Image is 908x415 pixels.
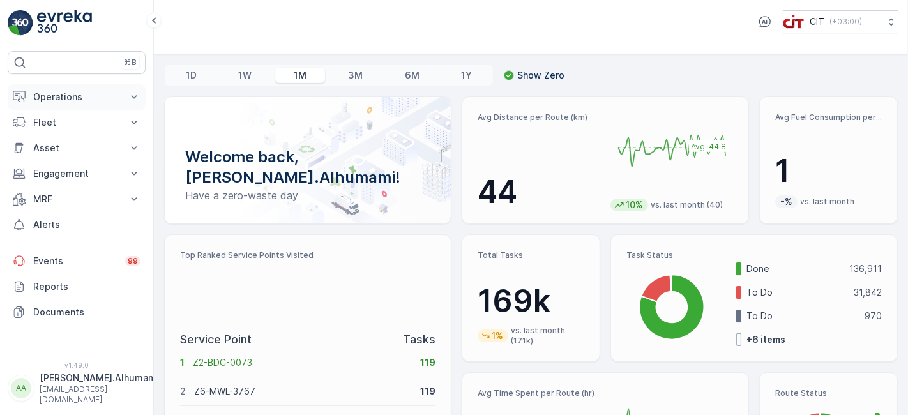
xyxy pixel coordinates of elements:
p: 44 [478,173,600,211]
p: To Do [746,310,856,322]
img: logo [8,10,33,36]
p: Events [33,255,117,268]
p: + 6 items [746,333,785,346]
p: To Do [746,286,845,299]
button: Operations [8,84,146,110]
p: Tasks [403,331,435,349]
p: Engagement [33,167,120,180]
div: AA [11,378,31,398]
p: CIT [810,15,824,28]
p: Avg Fuel Consumption per Route (lt) [775,112,882,123]
p: Documents [33,306,140,319]
p: vs. last month (40) [651,200,723,210]
p: 1 [180,356,185,369]
p: Z2-BDC-0073 [193,356,412,369]
p: Reports [33,280,140,293]
button: Asset [8,135,146,161]
p: Avg Time Spent per Route (hr) [478,388,600,398]
img: logo_light-DOdMpM7g.png [37,10,92,36]
p: Operations [33,91,120,103]
p: 1% [490,329,504,342]
p: 10% [624,199,644,211]
p: Asset [33,142,120,155]
p: Have a zero-waste day [185,188,430,203]
p: 99 [128,256,138,266]
p: ( +03:00 ) [829,17,862,27]
button: Fleet [8,110,146,135]
p: Show Zero [517,69,564,82]
p: 136,911 [849,262,882,275]
p: MRF [33,193,120,206]
button: AA[PERSON_NAME].Alhumami[EMAIL_ADDRESS][DOMAIN_NAME] [8,372,146,405]
p: 169k [478,282,584,321]
a: Reports [8,274,146,299]
p: [PERSON_NAME].Alhumami [40,372,159,384]
p: Task Status [626,250,882,260]
p: 6M [405,69,420,82]
p: -% [779,195,794,208]
p: vs. last month [800,197,854,207]
p: 970 [865,310,882,322]
p: Z6-MWL-3767 [194,385,412,398]
p: Route Status [775,388,882,398]
p: 31,842 [854,286,882,299]
p: 119 [420,356,435,369]
p: Service Point [180,331,252,349]
p: 1 [775,152,882,190]
p: Avg Distance per Route (km) [478,112,600,123]
p: vs. last month (171k) [511,326,584,346]
button: CIT(+03:00) [783,10,898,33]
p: 1Y [461,69,472,82]
p: 1M [294,69,306,82]
p: 3M [348,69,363,82]
span: v 1.49.0 [8,361,146,369]
p: Welcome back, [PERSON_NAME].Alhumami! [185,147,430,188]
p: Fleet [33,116,120,129]
p: 2 [180,385,186,398]
p: 119 [420,385,435,398]
p: Alerts [33,218,140,231]
p: Top Ranked Service Points Visited [180,250,435,260]
button: MRF [8,186,146,212]
p: 1W [238,69,252,82]
p: Total Tasks [478,250,584,260]
p: ⌘B [124,57,137,68]
a: Documents [8,299,146,325]
button: Engagement [8,161,146,186]
a: Events99 [8,248,146,274]
a: Alerts [8,212,146,238]
img: cit-logo_pOk6rL0.png [783,15,805,29]
p: 1D [186,69,197,82]
p: Done [746,262,841,275]
p: [EMAIL_ADDRESS][DOMAIN_NAME] [40,384,159,405]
